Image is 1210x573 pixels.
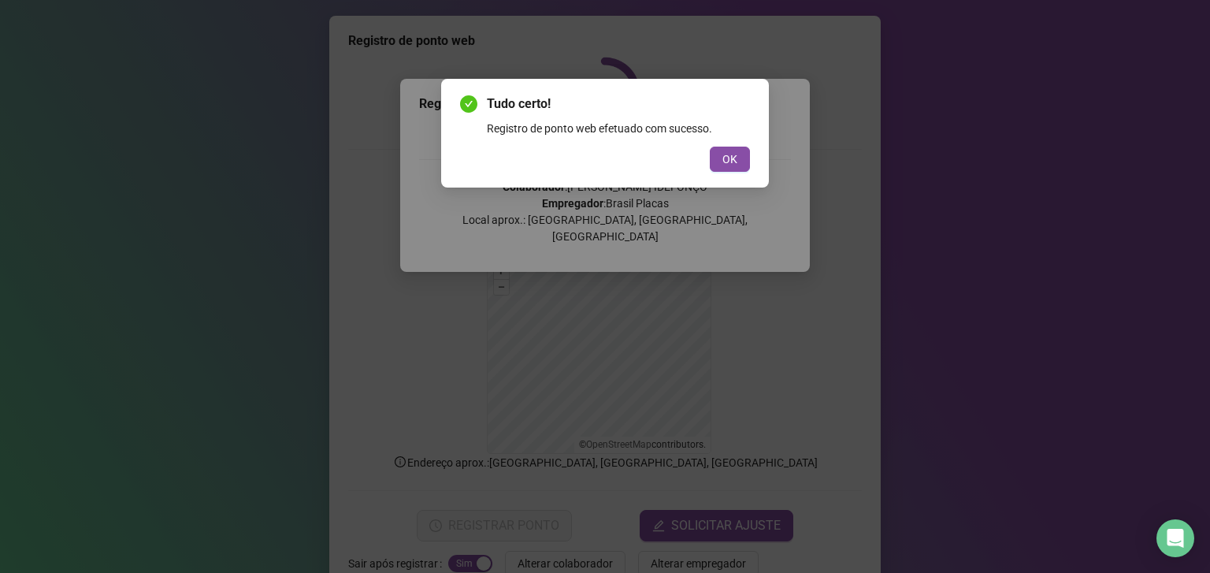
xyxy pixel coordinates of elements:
[1156,519,1194,557] div: Open Intercom Messenger
[722,151,737,168] span: OK
[487,95,750,113] span: Tudo certo!
[710,147,750,172] button: OK
[460,95,477,113] span: check-circle
[487,120,750,137] div: Registro de ponto web efetuado com sucesso.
